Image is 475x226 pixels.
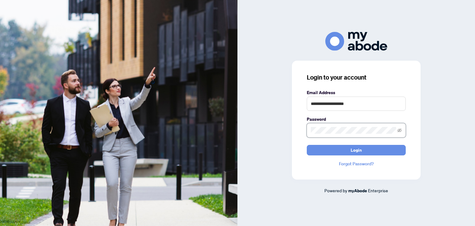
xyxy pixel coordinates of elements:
img: ma-logo [325,32,387,51]
label: Password [307,116,406,123]
h3: Login to your account [307,73,406,82]
span: Enterprise [368,188,388,193]
a: myAbode [348,187,367,194]
button: Login [307,145,406,155]
a: Forgot Password? [307,160,406,167]
span: Login [351,145,362,155]
span: eye-invisible [397,128,402,133]
label: Email Address [307,89,406,96]
span: Powered by [324,188,347,193]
